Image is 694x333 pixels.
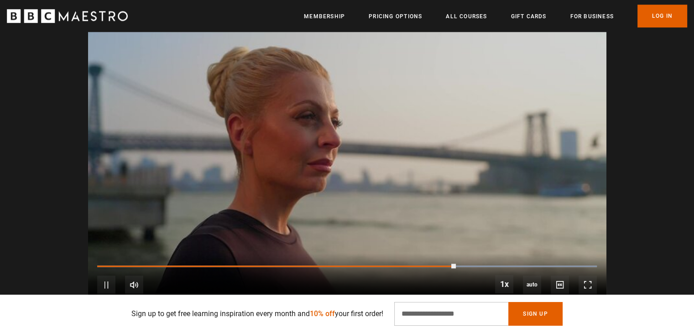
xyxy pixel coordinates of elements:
[495,275,513,293] button: Playback Rate
[97,265,596,267] div: Progress Bar
[523,276,541,294] span: auto
[88,12,606,304] video-js: Video Player
[523,276,541,294] div: Current quality: 720p
[97,276,115,294] button: Pause
[508,302,562,326] button: Sign Up
[125,276,143,294] button: Mute
[579,276,597,294] button: Fullscreen
[570,12,613,21] a: For business
[446,12,487,21] a: All Courses
[304,5,687,27] nav: Primary
[511,12,546,21] a: Gift Cards
[131,308,383,319] p: Sign up to get free learning inspiration every month and your first order!
[637,5,687,27] a: Log In
[369,12,422,21] a: Pricing Options
[7,9,128,23] svg: BBC Maestro
[551,276,569,294] button: Captions
[304,12,345,21] a: Membership
[310,309,335,318] span: 10% off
